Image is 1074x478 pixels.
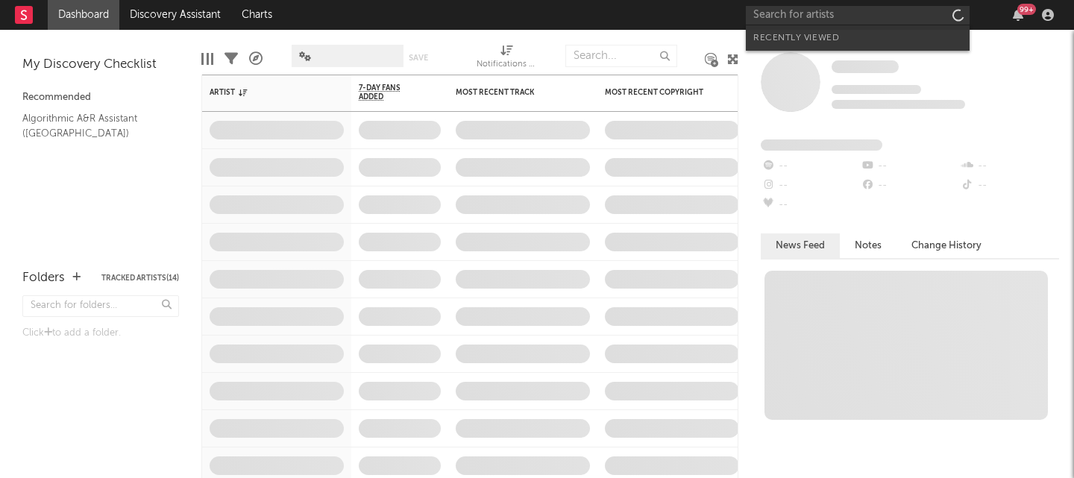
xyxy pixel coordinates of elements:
span: Fans Added by Platform [761,139,882,151]
div: -- [761,157,860,176]
div: Notifications (Artist) [477,56,536,74]
div: 99 + [1017,4,1036,15]
div: Most Recent Copyright [605,88,717,97]
span: Tracking Since: [DATE] [832,85,921,94]
div: Notifications (Artist) [477,37,536,81]
button: News Feed [761,233,840,258]
input: Search for folders... [22,295,179,317]
span: 7-Day Fans Added [359,84,418,101]
div: Click to add a folder. [22,324,179,342]
input: Search... [565,45,677,67]
div: Artist [210,88,321,97]
input: Search for artists [746,6,970,25]
div: Most Recent Track [456,88,568,97]
div: A&R Pipeline [249,37,263,81]
div: -- [960,176,1059,195]
span: Some Artist [832,60,899,73]
div: -- [960,157,1059,176]
div: -- [761,176,860,195]
div: Recommended [22,89,179,107]
div: My Discovery Checklist [22,56,179,74]
div: Filters [224,37,238,81]
div: -- [860,176,959,195]
a: Some Artist [832,60,899,75]
button: Change History [896,233,996,258]
button: Tracked Artists(14) [101,274,179,282]
button: Notes [840,233,896,258]
button: 99+ [1013,9,1023,21]
div: Recently Viewed [753,29,962,47]
button: Save [409,54,428,62]
div: Edit Columns [201,37,213,81]
div: Folders [22,269,65,287]
div: -- [860,157,959,176]
span: 0 fans last week [832,100,965,109]
a: Algorithmic A&R Assistant ([GEOGRAPHIC_DATA]) [22,110,164,141]
div: -- [761,195,860,215]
